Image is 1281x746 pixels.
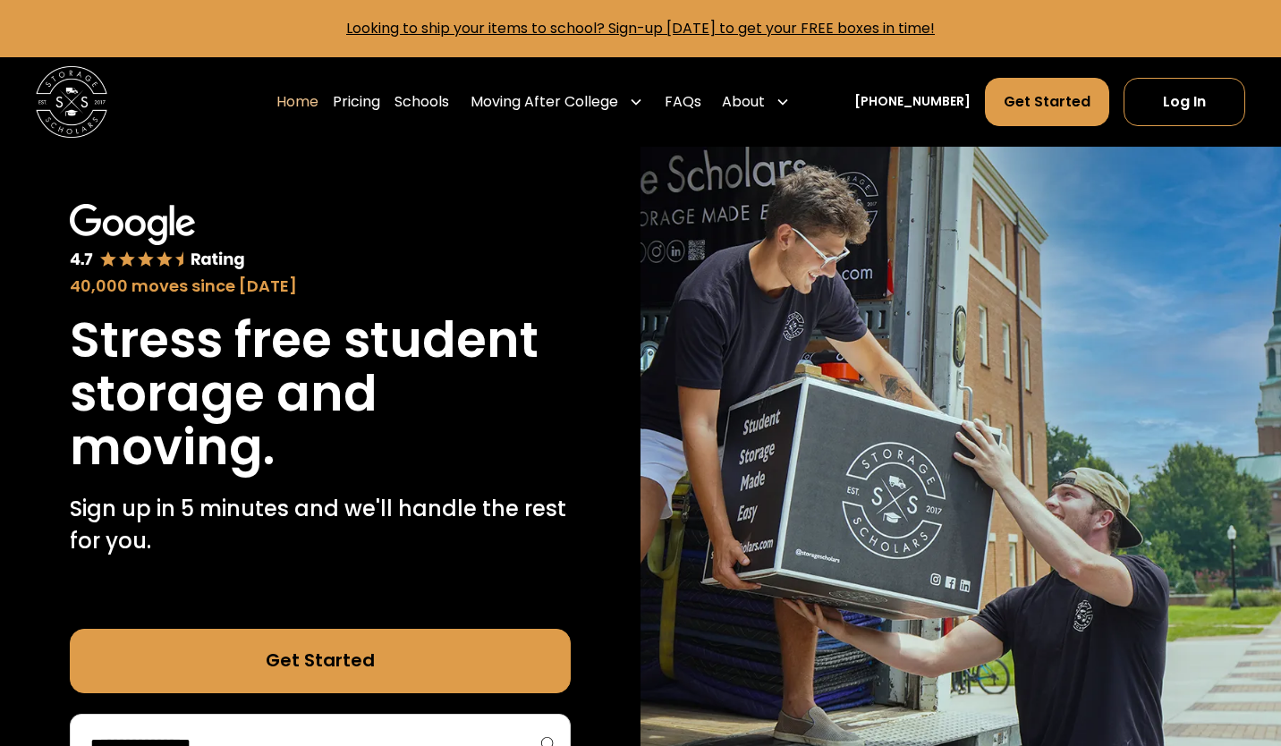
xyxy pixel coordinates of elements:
div: Moving After College [471,91,618,113]
div: About [722,91,765,113]
a: home [36,66,107,138]
div: 40,000 moves since [DATE] [70,275,570,299]
a: Looking to ship your items to school? Sign-up [DATE] to get your FREE boxes in time! [346,18,935,38]
p: Sign up in 5 minutes and we'll handle the rest for you. [70,493,570,557]
a: Log In [1124,78,1245,126]
img: Google 4.7 star rating [70,204,245,271]
a: Schools [394,77,449,127]
a: [PHONE_NUMBER] [854,92,971,111]
div: About [715,77,797,127]
a: Pricing [333,77,380,127]
h1: Stress free student storage and moving. [70,313,570,475]
a: Get Started [985,78,1109,126]
img: Storage Scholars main logo [36,66,107,138]
a: Home [276,77,318,127]
a: FAQs [665,77,701,127]
a: Get Started [70,629,570,693]
div: Moving After College [463,77,650,127]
